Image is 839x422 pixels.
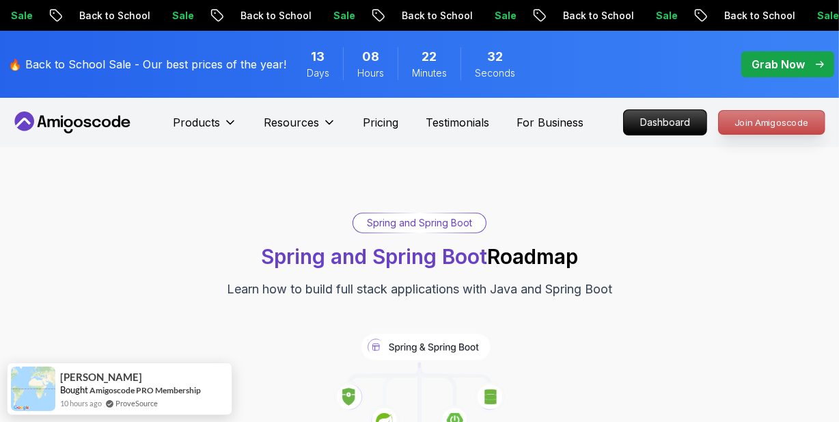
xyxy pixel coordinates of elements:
[487,47,503,66] span: 32 Seconds
[90,385,201,395] a: Amigoscode PRO Membership
[422,47,437,66] span: 22 Minutes
[426,114,490,131] a: Testimonials
[307,66,329,80] span: Days
[11,367,55,411] img: provesource social proof notification image
[261,244,487,269] span: Spring and Spring Boot
[475,66,515,80] span: Seconds
[353,213,486,233] div: Spring and Spring Boot
[60,397,102,409] span: 10 hours ago
[412,66,447,80] span: Minutes
[752,56,805,72] p: Grab Now
[517,114,584,131] a: For Business
[264,114,336,142] button: Resources
[623,109,707,135] a: Dashboard
[362,47,379,66] span: 8 Hours
[624,110,706,135] p: Dashboard
[60,384,88,395] span: Bought
[719,111,825,134] p: Join Amigoscode
[312,47,325,66] span: 13 Days
[115,397,158,409] a: ProveSource
[174,114,221,131] p: Products
[484,9,527,23] p: Sale
[645,9,689,23] p: Sale
[363,114,399,131] a: Pricing
[60,371,142,383] span: [PERSON_NAME]
[357,66,384,80] span: Hours
[8,56,286,72] p: 🔥 Back to School Sale - Our best prices of the year!
[174,114,237,142] button: Products
[322,9,366,23] p: Sale
[391,9,484,23] p: Back to School
[227,280,612,299] p: Learn how to build full stack applications with Java and Spring Boot
[552,9,645,23] p: Back to School
[718,110,825,135] a: Join Amigoscode
[264,114,320,131] p: Resources
[230,9,322,23] p: Back to School
[261,244,578,269] h1: Roadmap
[68,9,161,23] p: Back to School
[161,9,205,23] p: Sale
[713,9,806,23] p: Back to School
